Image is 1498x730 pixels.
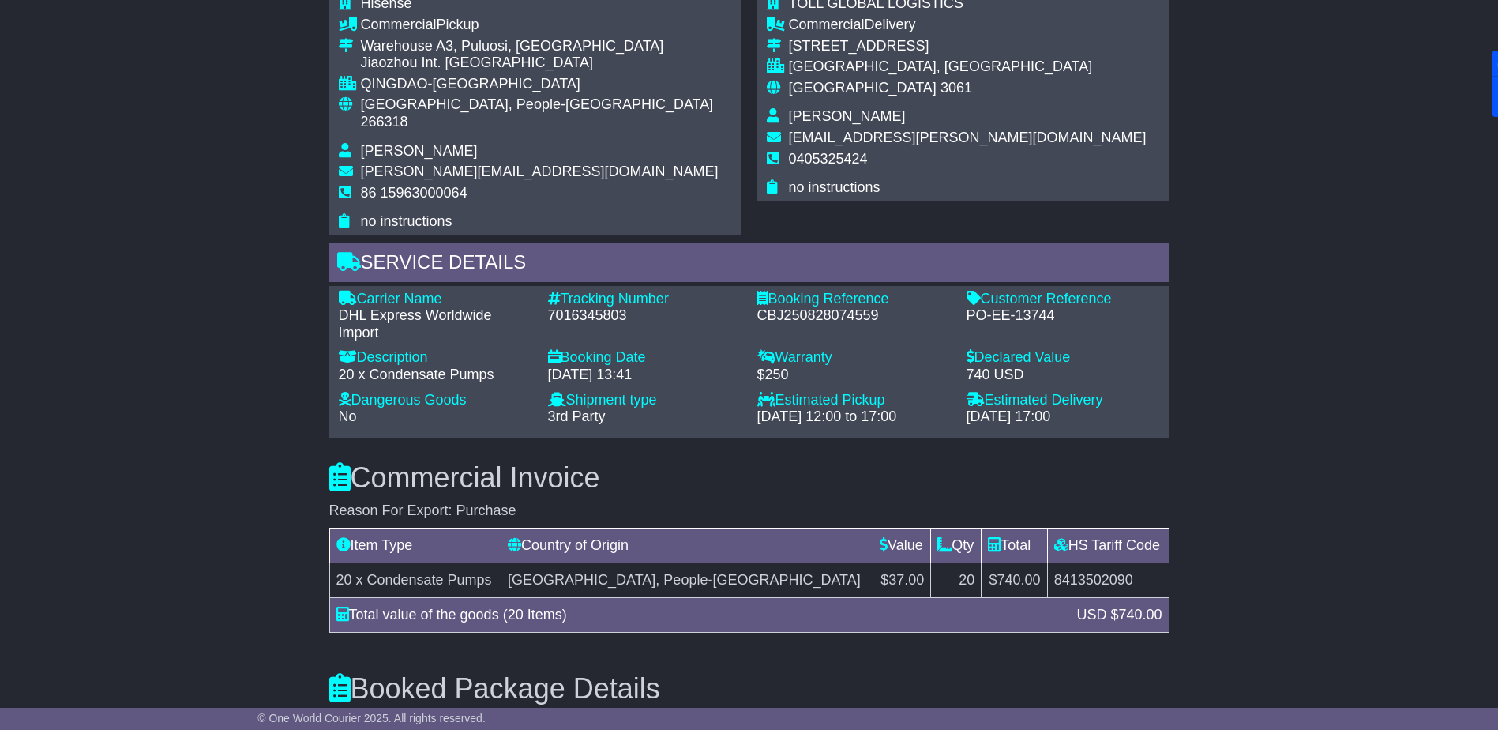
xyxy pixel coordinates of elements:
[982,529,1047,563] td: Total
[329,529,501,563] td: Item Type
[548,367,741,384] div: [DATE] 13:41
[967,367,1160,384] div: 740 USD
[789,151,868,167] span: 0405325424
[757,392,951,409] div: Estimated Pickup
[548,307,741,325] div: 7016345803
[361,164,719,179] span: [PERSON_NAME][EMAIL_ADDRESS][DOMAIN_NAME]
[339,307,532,341] div: DHL Express Worldwide Import
[1068,604,1169,626] div: USD $740.00
[757,367,951,384] div: $250
[329,462,1169,494] h3: Commercial Invoice
[361,17,437,32] span: Commercial
[789,179,880,195] span: no instructions
[757,408,951,426] div: [DATE] 12:00 to 17:00
[789,38,1147,55] div: [STREET_ADDRESS]
[757,349,951,367] div: Warranty
[361,114,408,130] span: 266318
[339,349,532,367] div: Description
[548,349,741,367] div: Booking Date
[361,96,714,112] span: [GEOGRAPHIC_DATA], People-[GEOGRAPHIC_DATA]
[339,367,532,384] div: 20 x Condensate Pumps
[757,291,951,308] div: Booking Reference
[329,604,1069,626] div: Total value of the goods (20 Items)
[931,563,982,598] td: 20
[339,392,532,409] div: Dangerous Goods
[361,143,478,159] span: [PERSON_NAME]
[1047,529,1169,563] td: HS Tariff Code
[339,408,357,424] span: No
[931,529,982,563] td: Qty
[789,58,1147,76] div: [GEOGRAPHIC_DATA], [GEOGRAPHIC_DATA]
[873,563,931,598] td: $37.00
[501,563,873,598] td: [GEOGRAPHIC_DATA], People-[GEOGRAPHIC_DATA]
[940,80,972,96] span: 3061
[789,80,937,96] span: [GEOGRAPHIC_DATA]
[967,307,1160,325] div: PO-EE-13744
[329,243,1169,286] div: Service Details
[967,291,1160,308] div: Customer Reference
[329,502,1169,520] div: Reason For Export: Purchase
[361,185,467,201] span: 86 15963000064
[967,392,1160,409] div: Estimated Delivery
[789,108,906,124] span: [PERSON_NAME]
[329,563,501,598] td: 20 x Condensate Pumps
[361,38,732,55] div: Warehouse A3, Puluosi, [GEOGRAPHIC_DATA]
[361,55,732,72] div: Jiaozhou Int. [GEOGRAPHIC_DATA]
[757,307,951,325] div: CBJ250828074559
[789,17,1147,34] div: Delivery
[873,529,931,563] td: Value
[789,130,1147,145] span: [EMAIL_ADDRESS][PERSON_NAME][DOMAIN_NAME]
[257,712,486,724] span: © One World Courier 2025. All rights reserved.
[967,349,1160,367] div: Declared Value
[548,291,741,308] div: Tracking Number
[548,392,741,409] div: Shipment type
[967,408,1160,426] div: [DATE] 17:00
[329,673,1169,705] h3: Booked Package Details
[339,291,532,308] div: Carrier Name
[361,17,732,34] div: Pickup
[789,17,865,32] span: Commercial
[548,408,606,424] span: 3rd Party
[1047,563,1169,598] td: 8413502090
[361,213,452,229] span: no instructions
[501,529,873,563] td: Country of Origin
[982,563,1047,598] td: $740.00
[361,76,732,93] div: QINGDAO-[GEOGRAPHIC_DATA]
